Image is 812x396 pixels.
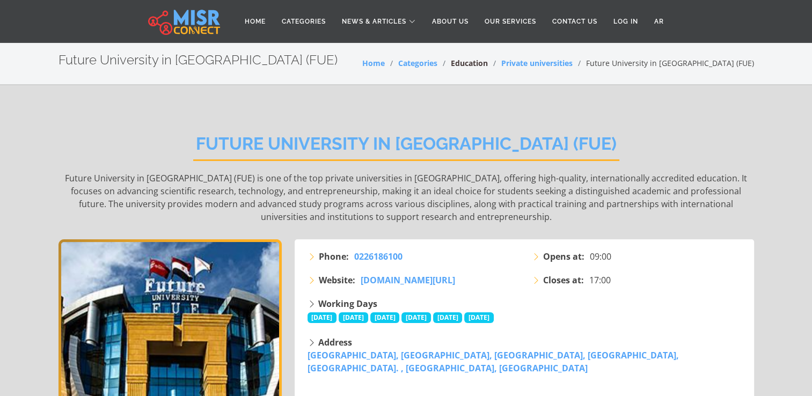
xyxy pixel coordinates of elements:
[318,298,377,310] strong: Working Days
[342,17,406,26] span: News & Articles
[58,53,338,68] h2: Future University in [GEOGRAPHIC_DATA] (FUE)
[237,11,274,32] a: Home
[477,11,544,32] a: Our Services
[424,11,477,32] a: About Us
[148,8,220,35] img: main.misr_connect
[544,11,605,32] a: Contact Us
[605,11,646,32] a: Log in
[464,312,494,323] span: [DATE]
[308,312,337,323] span: [DATE]
[58,172,754,223] p: Future University in [GEOGRAPHIC_DATA] (FUE) is one of the top private universities in [GEOGRAPHI...
[501,58,573,68] a: Private universities
[318,336,352,348] strong: Address
[308,349,679,374] a: [GEOGRAPHIC_DATA], [GEOGRAPHIC_DATA], [GEOGRAPHIC_DATA], [GEOGRAPHIC_DATA], [GEOGRAPHIC_DATA]. , ...
[573,57,754,69] li: Future University in [GEOGRAPHIC_DATA] (FUE)
[362,58,385,68] a: Home
[354,251,403,262] span: 0226186100
[590,250,611,263] span: 09:00
[274,11,334,32] a: Categories
[589,274,611,287] span: 17:00
[433,312,463,323] span: [DATE]
[401,312,431,323] span: [DATE]
[193,134,619,161] h2: Future University in [GEOGRAPHIC_DATA] (FUE)
[646,11,672,32] a: AR
[543,250,584,263] strong: Opens at:
[543,274,584,287] strong: Closes at:
[319,250,349,263] strong: Phone:
[361,274,455,287] a: [DOMAIN_NAME][URL]
[339,312,368,323] span: [DATE]
[370,312,400,323] span: [DATE]
[451,58,488,68] a: Education
[361,274,455,286] span: [DOMAIN_NAME][URL]
[334,11,424,32] a: News & Articles
[319,274,355,287] strong: Website:
[398,58,437,68] a: Categories
[354,250,403,263] a: 0226186100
